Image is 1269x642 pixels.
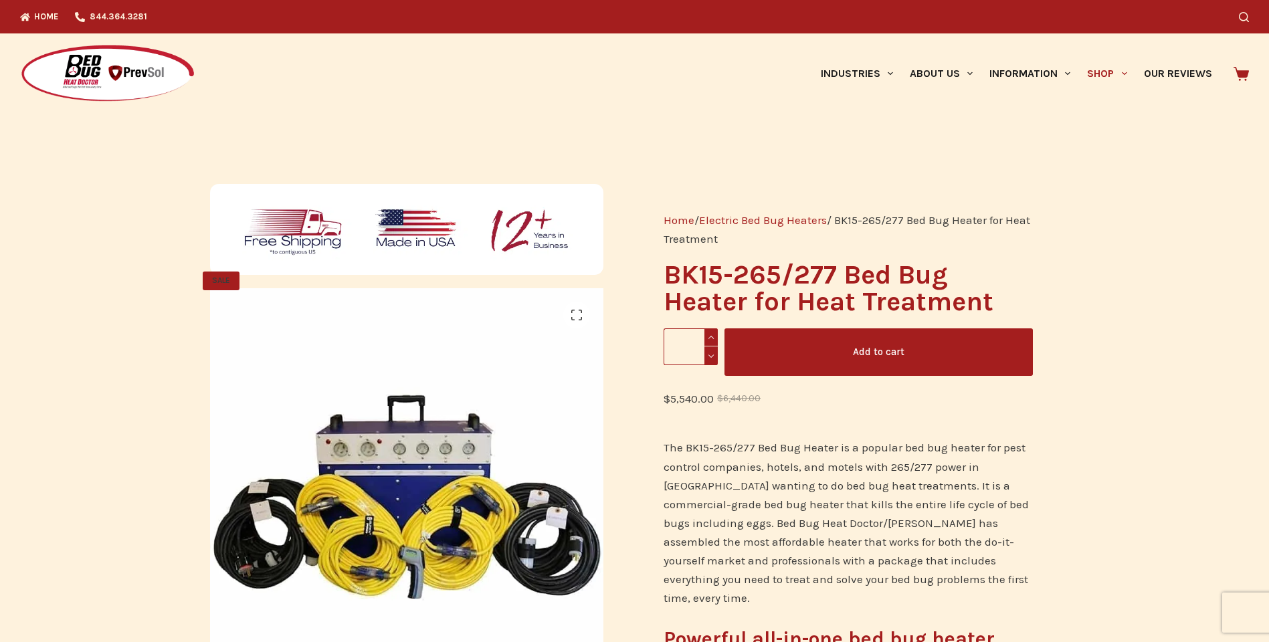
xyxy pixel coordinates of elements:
[901,33,981,114] a: About Us
[1135,33,1220,114] a: Our Reviews
[1079,33,1135,114] a: Shop
[664,328,718,365] input: Product quantity
[603,477,997,490] a: Comparable to the VersaPro, the BK15-265/277 bed bug heater consistently provides 140 degrees of ...
[717,393,723,403] span: $
[210,477,604,490] a: BK15-265/277 package designed specifically for hotels with 265/277 power PTACS, treats up to 650 ...
[664,392,714,405] bdi: 5,540.00
[981,33,1079,114] a: Information
[1239,12,1249,22] button: Search
[664,438,1032,607] p: The BK15-265/277 Bed Bug Heater is a popular bed bug heater for pest control companies, hotels, a...
[203,272,239,290] span: SALE
[812,33,1220,114] nav: Primary
[20,44,195,104] img: Prevsol/Bed Bug Heat Doctor
[717,393,761,403] bdi: 6,440.00
[812,33,901,114] a: Industries
[563,302,590,328] a: View full-screen image gallery
[664,211,1032,248] nav: Breadcrumb
[664,261,1032,315] h1: BK15-265/277 Bed Bug Heater for Heat Treatment
[699,213,827,227] a: Electric Bed Bug Heaters
[664,213,694,227] a: Home
[724,328,1033,376] button: Add to cart
[664,392,670,405] span: $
